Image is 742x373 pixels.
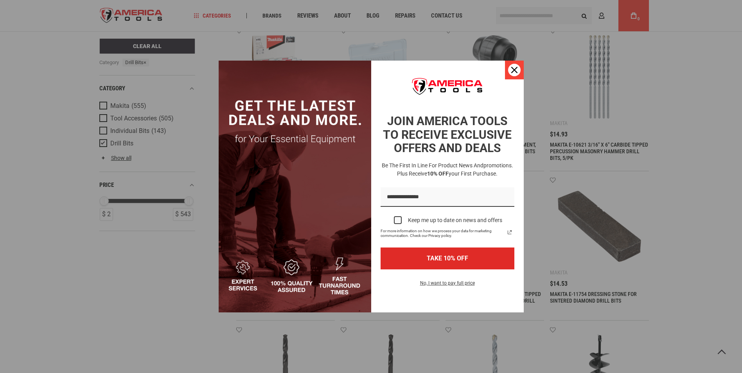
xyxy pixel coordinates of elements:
[414,279,481,292] button: No, I want to pay full price
[427,170,449,177] strong: 10% OFF
[511,67,517,73] svg: close icon
[381,247,514,269] button: TAKE 10% OFF
[381,187,514,207] input: Email field
[408,217,502,224] div: Keep me up to date on news and offers
[383,114,512,155] strong: JOIN AMERICA TOOLS TO RECEIVE EXCLUSIVE OFFERS AND DEALS
[381,229,505,238] span: For more information on how we process your data for marketing communication. Check our Privacy p...
[505,228,514,237] svg: link icon
[379,161,516,178] h3: Be the first in line for product news and
[505,61,524,79] button: Close
[505,228,514,237] a: Read our Privacy Policy
[397,162,513,177] span: promotions. Plus receive your first purchase.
